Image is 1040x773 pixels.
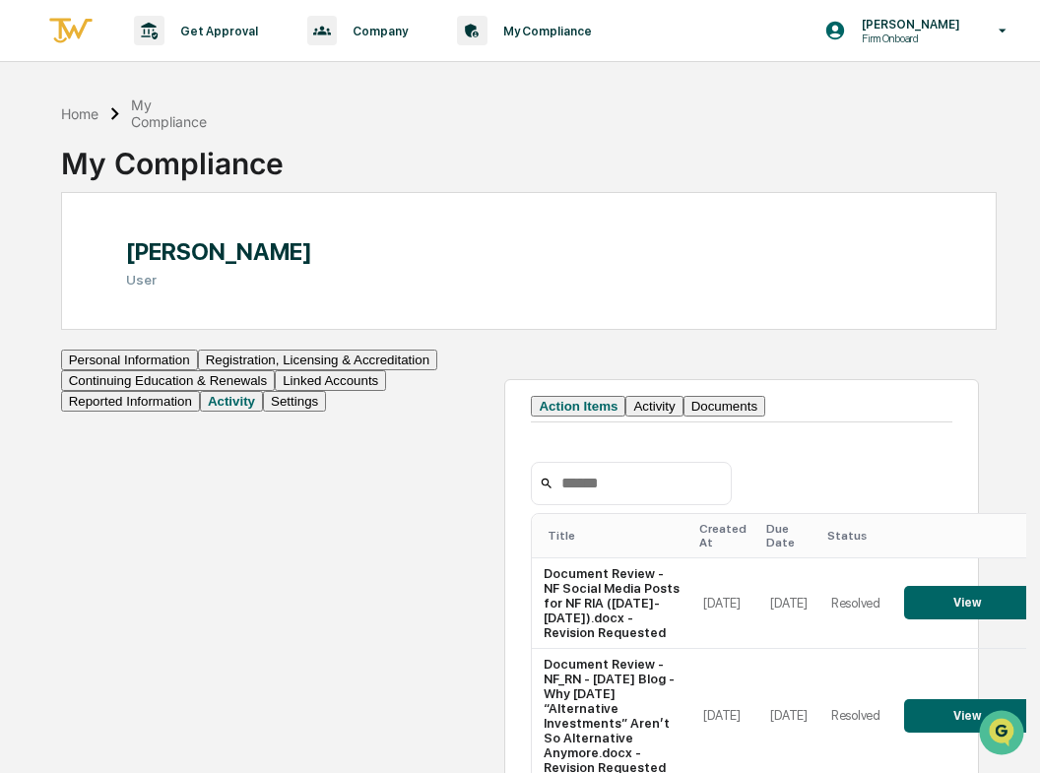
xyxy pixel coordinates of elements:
p: Firm Onboard [846,32,970,45]
img: logo [47,15,95,47]
td: Resolved [819,558,892,649]
button: Reported Information [61,391,200,412]
button: Continuing Education & Renewals [61,370,276,391]
a: 🗄️Attestations [135,342,252,377]
span: Attestations [162,350,244,369]
td: [DATE] [758,558,818,649]
img: 8933085812038_c878075ebb4cc5468115_72.jpg [41,151,77,186]
span: Data Lookup [39,387,124,407]
a: View [904,708,1030,723]
input: Clear [51,90,325,110]
button: Settings [263,391,326,412]
div: Toggle SortBy [908,529,1034,543]
td: Document Review - NF Social Media Posts for NF RIA ([DATE]-[DATE]).docx - Revision Requested [532,558,691,649]
div: Toggle SortBy [827,529,884,543]
div: Home [61,105,98,122]
div: 🔎 [20,389,35,405]
h1: [PERSON_NAME] [126,237,312,266]
p: My Compliance [487,24,602,38]
img: Laura McHaffie [20,249,51,281]
button: Documents [683,396,765,417]
div: 🗄️ [143,352,159,367]
span: [PERSON_NAME] [61,268,160,284]
iframe: Open customer support [977,708,1030,761]
button: View [904,699,1030,733]
p: Company [337,24,418,38]
p: How can we help? [20,41,358,73]
div: secondary tabs example [61,350,444,412]
a: 🖐️Preclearance [12,342,135,377]
h3: User [126,272,312,288]
div: Start new chat [89,151,323,170]
p: [PERSON_NAME] [846,17,970,32]
div: Toggle SortBy [699,522,750,549]
img: 1746055101610-c473b297-6a78-478c-a979-82029cc54cd1 [20,151,55,186]
div: We're available if you need us! [89,170,271,186]
div: My Compliance [131,97,207,130]
button: Personal Information [61,350,198,370]
a: Powered byPylon [139,434,238,450]
span: Pylon [196,435,238,450]
button: Start new chat [335,157,358,180]
span: [DATE] [174,268,215,284]
div: Past conversations [20,219,132,234]
button: Activity [200,391,263,412]
button: View [904,586,1030,619]
button: Action Items [531,396,625,417]
button: Activity [625,396,682,417]
td: [DATE] [691,558,758,649]
div: My Compliance [61,130,284,181]
a: View [904,595,1030,610]
div: Toggle SortBy [766,522,811,549]
span: Preclearance [39,350,127,369]
p: Get Approval [164,24,268,38]
div: secondary tabs example [531,396,952,417]
div: Toggle SortBy [548,529,683,543]
button: See all [305,215,358,238]
a: 🔎Data Lookup [12,379,132,415]
button: Linked Accounts [275,370,386,391]
span: • [163,268,170,284]
button: Registration, Licensing & Accreditation [198,350,437,370]
div: 🖐️ [20,352,35,367]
